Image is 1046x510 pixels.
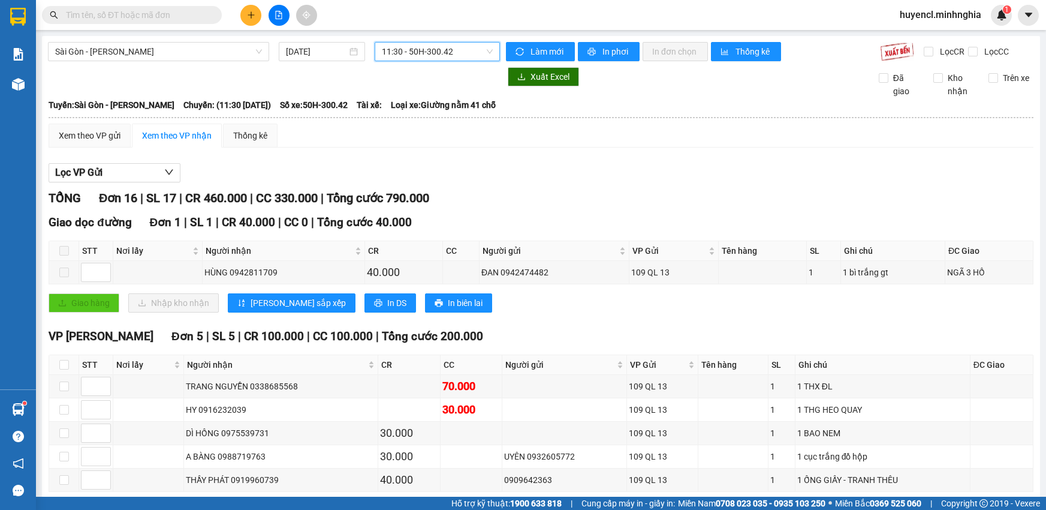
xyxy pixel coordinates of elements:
[164,167,174,177] span: down
[631,266,716,279] div: 109 QL 13
[49,191,81,205] span: TỔNG
[317,215,412,229] span: Tổng cước 40.000
[382,329,483,343] span: Tổng cước 200.000
[643,42,708,61] button: In đơn chọn
[55,165,103,180] span: Lọc VP Gửi
[632,244,706,257] span: VP Gửi
[629,450,695,463] div: 109 QL 13
[284,215,308,229] span: CC 0
[1018,5,1039,26] button: caret-down
[448,296,483,310] span: In biên lai
[186,473,376,487] div: THẦY PHÁT 0919960739
[945,241,1033,261] th: ĐC Giao
[630,358,685,371] span: VP Gửi
[269,5,290,26] button: file-add
[50,11,58,19] span: search
[843,266,943,279] div: 1 bì trắng gt
[171,329,203,343] span: Đơn 5
[49,215,132,229] span: Giao dọc đường
[627,445,698,469] td: 109 QL 13
[510,499,562,508] strong: 1900 633 818
[443,241,480,261] th: CC
[770,427,793,440] div: 1
[116,244,190,257] span: Nơi lấy
[698,355,768,375] th: Tên hàng
[1003,5,1011,14] sup: 1
[627,375,698,398] td: 109 QL 13
[435,299,443,308] span: printer
[530,45,565,58] span: Làm mới
[451,497,562,510] span: Hỗ trợ kỹ thuật:
[374,299,382,308] span: printer
[504,450,625,463] div: UYÊN 0932605772
[357,98,382,112] span: Tài xế:
[888,71,924,98] span: Đã giao
[59,129,120,142] div: Xem theo VP gửi
[1023,10,1034,20] span: caret-down
[244,329,304,343] span: CR 100.000
[186,450,376,463] div: A BÀNG 0988719763
[770,403,793,416] div: 1
[629,380,695,393] div: 109 QL 13
[380,448,438,465] div: 30.000
[627,398,698,422] td: 109 QL 13
[184,215,187,229] span: |
[228,293,355,313] button: sort-ascending[PERSON_NAME] sắp xếp
[516,47,526,57] span: sync
[870,499,921,508] strong: 0369 525 060
[629,261,719,284] td: 109 QL 13
[505,358,615,371] span: Người gửi
[250,191,253,205] span: |
[13,458,24,469] span: notification
[571,497,572,510] span: |
[880,42,914,61] img: 9k=
[206,329,209,343] span: |
[945,261,1033,284] td: NGÃ 3 HỒ
[979,45,1011,58] span: Lọc CC
[222,215,275,229] span: CR 40.000
[797,427,968,440] div: 1 BAO NEM
[1005,5,1009,14] span: 1
[185,191,247,205] span: CR 460.000
[797,403,968,416] div: 1 THG HEO QUAY
[602,45,630,58] span: In phơi
[629,427,695,440] div: 109 QL 13
[238,329,241,343] span: |
[140,191,143,205] span: |
[795,355,970,375] th: Ghi chú
[49,293,119,313] button: uploadGiao hàng
[581,497,675,510] span: Cung cấp máy in - giấy in:
[186,427,376,440] div: DÌ HỒNG 0975539731
[364,293,416,313] button: printerIn DS
[629,473,695,487] div: 109 QL 13
[367,264,441,281] div: 40.000
[441,355,502,375] th: CC
[286,45,347,58] input: 12/09/2025
[128,293,219,313] button: downloadNhập kho nhận
[719,241,807,261] th: Tên hàng
[296,5,317,26] button: aim
[376,329,379,343] span: |
[247,11,255,19] span: plus
[190,215,213,229] span: SL 1
[380,425,438,442] div: 30.000
[770,473,793,487] div: 1
[187,358,366,371] span: Người nhận
[12,48,25,61] img: solution-icon
[378,355,440,375] th: CR
[935,45,966,58] span: Lọc CR
[23,401,26,405] sup: 1
[251,296,346,310] span: [PERSON_NAME] sắp xếp
[66,8,207,22] input: Tìm tên, số ĐT hoặc mã đơn
[517,73,526,82] span: download
[280,98,348,112] span: Số xe: 50H-300.42
[327,191,429,205] span: Tổng cước 790.000
[996,10,1007,20] img: icon-new-feature
[809,266,839,279] div: 1
[278,215,281,229] span: |
[530,70,569,83] span: Xuất Excel
[79,355,113,375] th: STT
[483,244,617,257] span: Người gửi
[146,191,176,205] span: SL 17
[979,499,988,508] span: copyright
